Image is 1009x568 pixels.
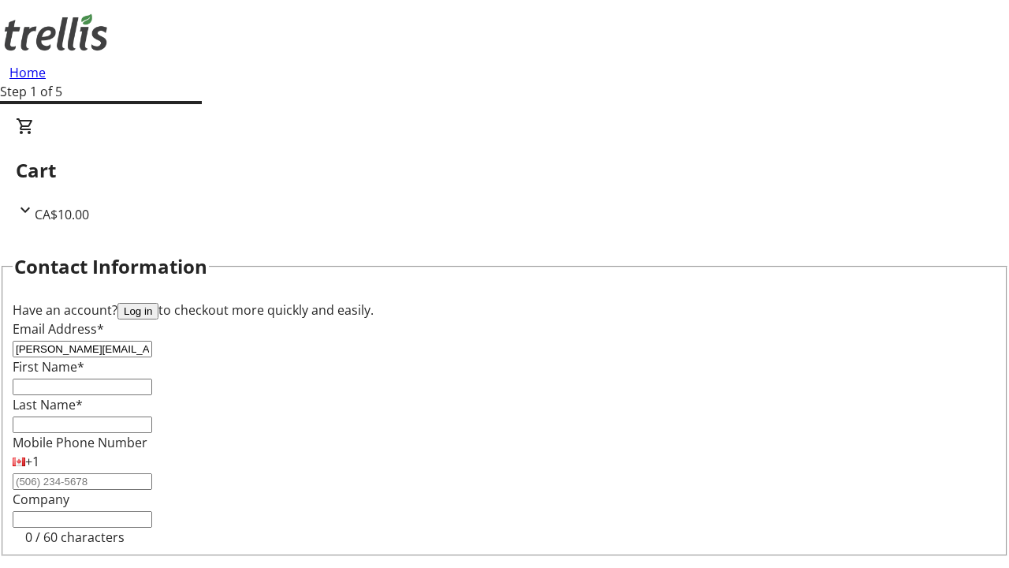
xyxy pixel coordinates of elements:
[13,301,996,319] div: Have an account? to checkout more quickly and easily.
[13,473,152,490] input: (506) 234-5678
[35,206,89,223] span: CA$10.00
[13,358,84,376] label: First Name*
[16,156,993,185] h2: Cart
[13,491,69,508] label: Company
[25,529,125,546] tr-character-limit: 0 / 60 characters
[13,320,104,338] label: Email Address*
[13,396,83,413] label: Last Name*
[13,434,147,451] label: Mobile Phone Number
[16,117,993,224] div: CartCA$10.00
[117,303,158,319] button: Log in
[14,252,207,281] h2: Contact Information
